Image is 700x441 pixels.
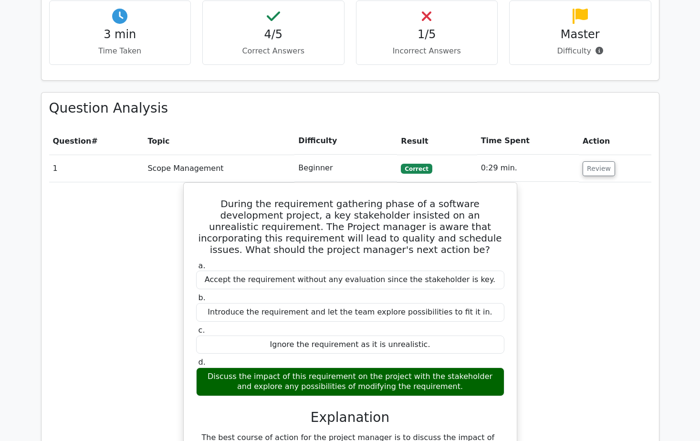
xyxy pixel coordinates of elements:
h4: 1/5 [364,28,490,42]
td: 1 [49,155,144,182]
div: Accept the requirement without any evaluation since the stakeholder is key. [196,271,504,289]
th: Topic [144,127,294,155]
h4: Master [517,28,643,42]
p: Difficulty [517,45,643,57]
p: Correct Answers [210,45,336,57]
span: a. [199,261,206,270]
th: Result [397,127,477,155]
h3: Explanation [202,409,499,426]
th: Action [579,127,651,155]
td: Beginner [294,155,397,182]
td: 0:29 min. [477,155,579,182]
th: Time Spent [477,127,579,155]
span: c. [199,325,205,335]
p: Incorrect Answers [364,45,490,57]
td: Scope Management [144,155,294,182]
h4: 4/5 [210,28,336,42]
p: Time Taken [57,45,183,57]
span: b. [199,293,206,302]
span: d. [199,357,206,367]
span: Correct [401,164,432,173]
div: Discuss the impact of this requirement on the project with the stakeholder and explore any possib... [196,367,504,396]
th: Difficulty [294,127,397,155]
button: Review [583,161,615,176]
h3: Question Analysis [49,100,651,116]
span: Question [53,136,92,146]
div: Introduce the requirement and let the team explore possibilities to fit it in. [196,303,504,322]
h5: During the requirement gathering phase of a software development project, a key stakeholder insis... [195,198,505,255]
div: Ignore the requirement as it is unrealistic. [196,336,504,354]
th: # [49,127,144,155]
h4: 3 min [57,28,183,42]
